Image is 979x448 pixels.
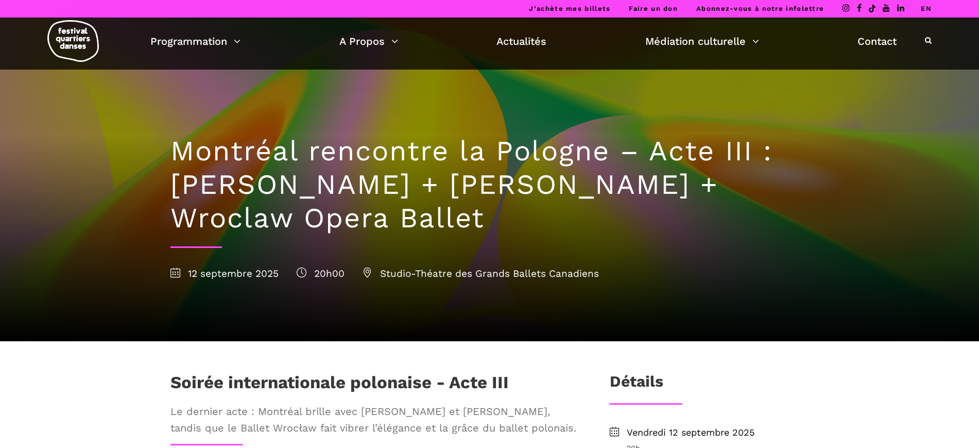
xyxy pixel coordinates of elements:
[610,372,663,398] h3: Détails
[645,32,759,50] a: Médiation culturelle
[170,135,809,235] h1: Montréal rencontre la Pologne – Acte III : [PERSON_NAME] + [PERSON_NAME] + Wroclaw Opera Ballet
[696,5,824,12] a: Abonnez-vous à notre infolettre
[170,268,279,279] span: 12 septembre 2025
[297,268,345,279] span: 20h00
[857,32,897,50] a: Contact
[170,403,576,436] span: Le dernier acte : Montréal brille avec [PERSON_NAME] et [PERSON_NAME], tandis que le Ballet Wrocł...
[529,5,610,12] a: J’achète mes billets
[150,32,241,50] a: Programmation
[629,5,678,12] a: Faire un don
[339,32,398,50] a: A Propos
[170,372,509,398] h1: Soirée internationale polonaise - Acte III
[921,5,932,12] a: EN
[496,32,546,50] a: Actualités
[627,425,809,440] span: Vendredi 12 septembre 2025
[363,268,599,279] span: Studio-Théatre des Grands Ballets Canadiens
[47,20,99,62] img: logo-fqd-med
